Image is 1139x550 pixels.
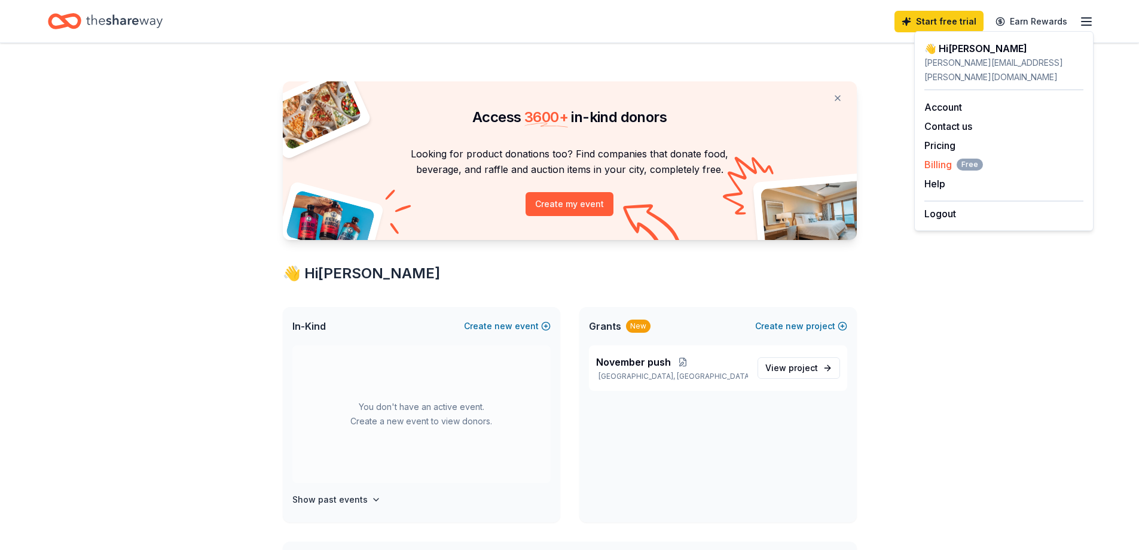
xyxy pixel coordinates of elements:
span: new [494,319,512,333]
span: Grants [589,319,621,333]
a: View project [758,357,840,379]
button: Create my event [526,192,613,216]
div: New [626,320,651,333]
button: Createnewevent [464,319,551,333]
p: [GEOGRAPHIC_DATA], [GEOGRAPHIC_DATA] [596,372,748,381]
span: project [789,363,818,373]
span: November push [596,355,671,369]
button: Help [924,177,945,191]
button: Contact us [924,119,972,133]
img: Pizza [269,74,362,151]
span: 3600 + [524,108,568,126]
a: Account [924,101,962,113]
span: Billing [924,157,983,172]
span: new [786,319,804,333]
p: Looking for product donations too? Find companies that donate food, beverage, and raffle and auct... [297,146,842,178]
h4: Show past events [292,493,368,507]
a: Pricing [924,139,955,151]
a: Start free trial [894,11,984,32]
div: 👋 Hi [PERSON_NAME] [924,41,1083,56]
span: Access in-kind donors [472,108,667,126]
div: [PERSON_NAME][EMAIL_ADDRESS][PERSON_NAME][DOMAIN_NAME] [924,56,1083,84]
span: View [765,361,818,375]
div: 👋 Hi [PERSON_NAME] [283,264,857,283]
a: Home [48,7,163,35]
a: Earn Rewards [988,11,1074,32]
span: Free [957,159,983,171]
img: Curvy arrow [623,204,683,249]
button: Logout [924,206,956,221]
div: You don't have an active event. Create a new event to view donors. [292,345,551,483]
button: BillingFree [924,157,983,172]
button: Createnewproject [755,319,847,333]
span: In-Kind [292,319,326,333]
button: Show past events [292,493,381,507]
